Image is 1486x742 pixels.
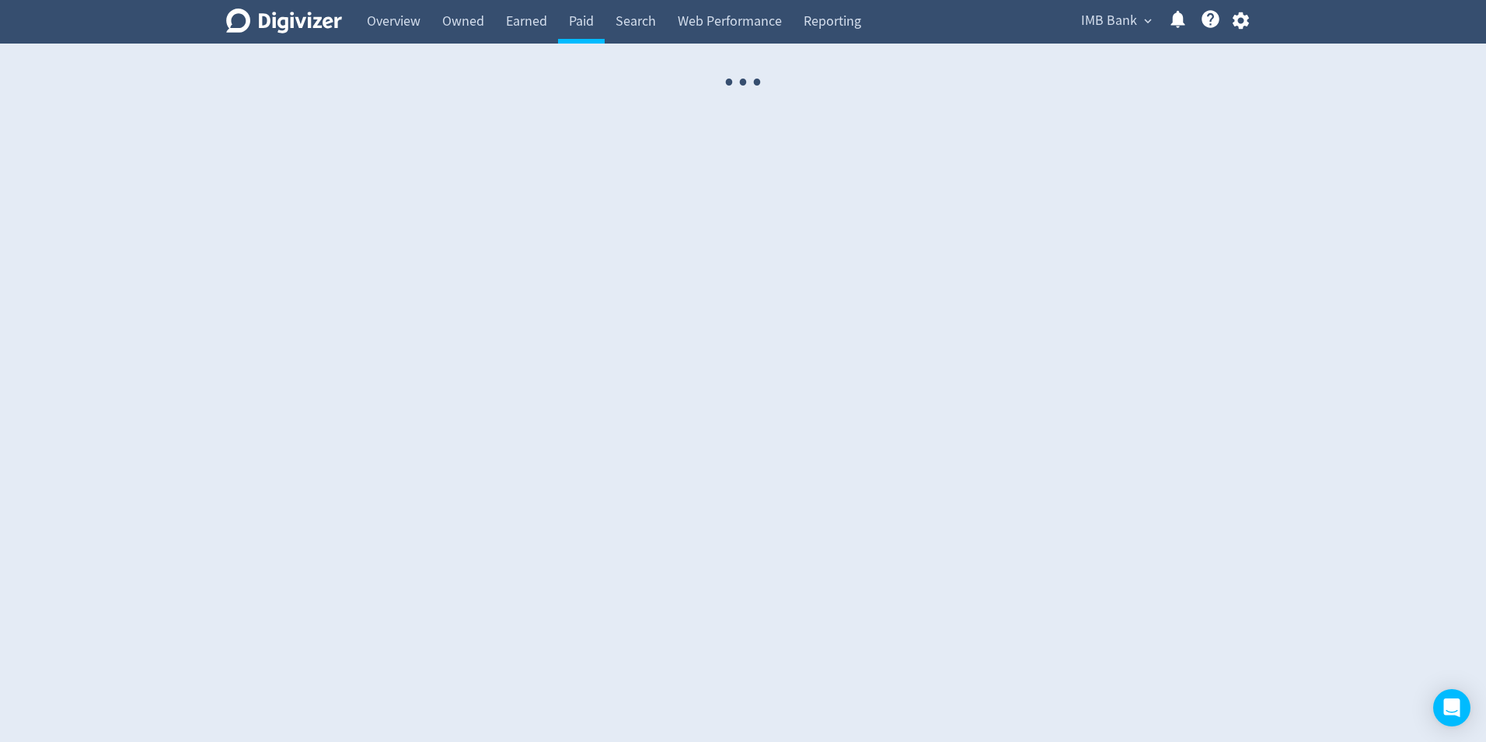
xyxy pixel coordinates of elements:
span: IMB Bank [1081,9,1137,33]
span: expand_more [1141,14,1155,28]
span: · [750,44,764,122]
div: Open Intercom Messenger [1433,689,1470,726]
button: IMB Bank [1076,9,1156,33]
span: · [736,44,750,122]
span: · [722,44,736,122]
